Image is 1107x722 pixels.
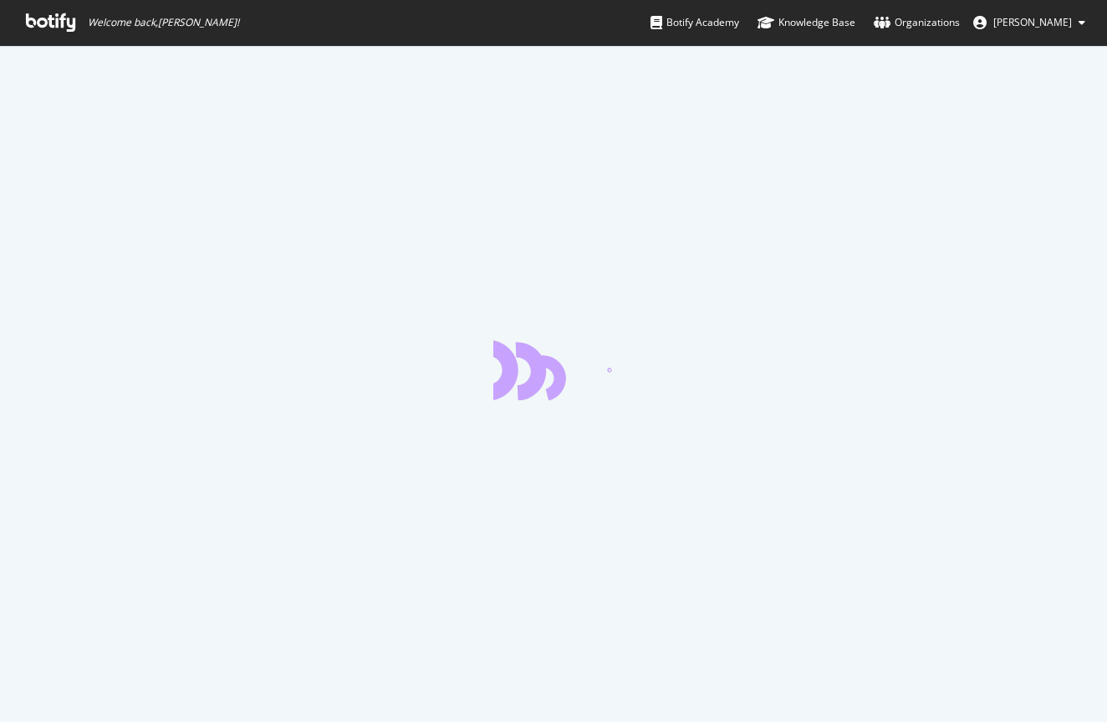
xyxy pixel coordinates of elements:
div: animation [493,340,614,400]
span: Michael Taylor [993,15,1072,29]
button: [PERSON_NAME] [960,9,1099,36]
span: Welcome back, [PERSON_NAME] ! [88,16,239,29]
div: Knowledge Base [758,14,855,31]
div: Organizations [874,14,960,31]
div: Botify Academy [650,14,739,31]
